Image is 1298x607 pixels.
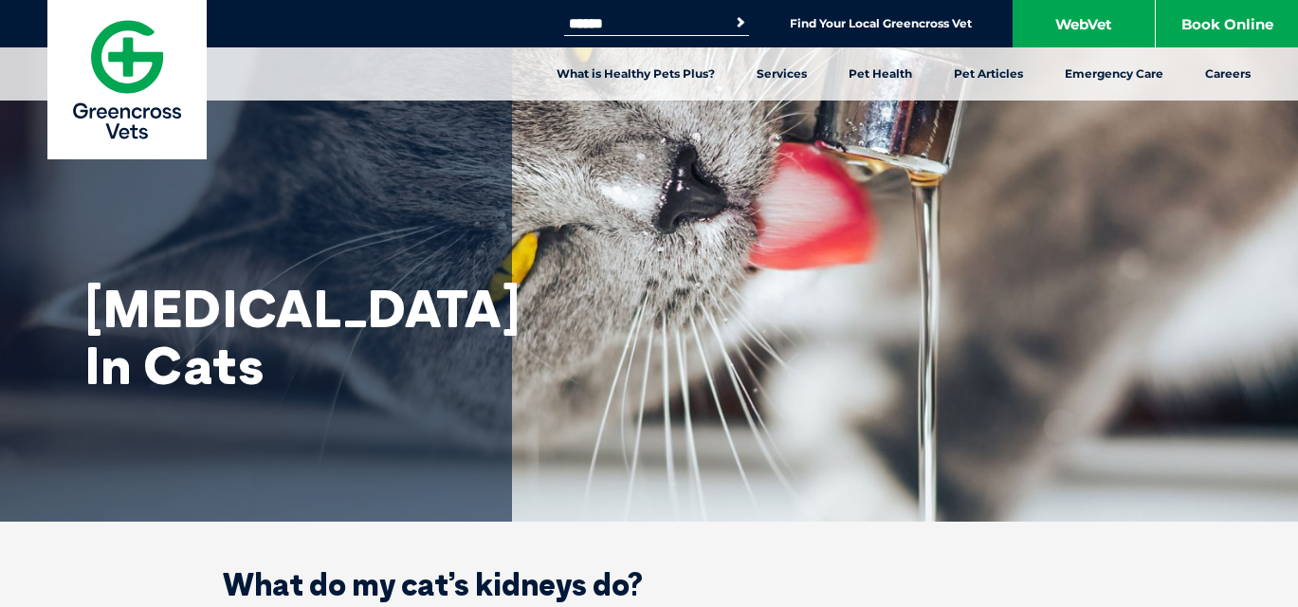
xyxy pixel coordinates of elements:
span: What do my cat’s kidneys do? [223,565,643,603]
a: Pet Articles [933,47,1044,101]
a: Find Your Local Greencross Vet [790,16,972,31]
a: Careers [1184,47,1271,101]
a: Services [736,47,828,101]
a: Emergency Care [1044,47,1184,101]
h1: [MEDICAL_DATA] In Cats [85,280,465,394]
button: Search [731,13,750,32]
a: What is Healthy Pets Plus? [536,47,736,101]
a: Pet Health [828,47,933,101]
